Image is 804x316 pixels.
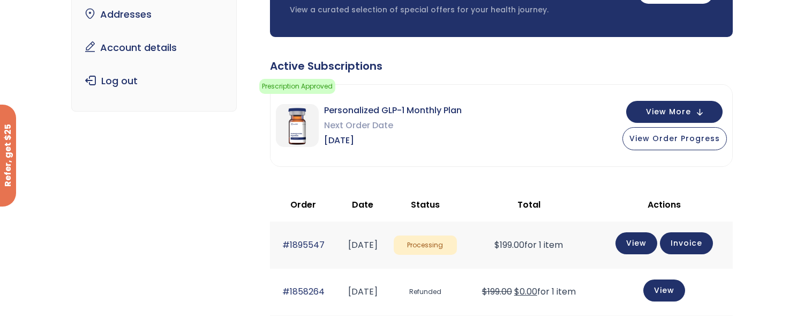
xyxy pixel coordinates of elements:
[290,5,628,16] p: View a curated selection of special offers for your health journey.
[514,285,537,298] span: 0.00
[482,285,512,298] del: $199.00
[282,285,325,298] a: #1858264
[80,3,228,26] a: Addresses
[259,79,335,94] span: Prescription Approved
[411,199,440,211] span: Status
[646,108,691,115] span: View More
[324,118,462,133] span: Next Order Date
[622,127,727,150] button: View Order Progress
[643,280,685,302] a: View
[352,199,373,211] span: Date
[394,236,457,255] span: Processing
[80,70,228,92] a: Log out
[324,103,462,118] span: Personalized GLP-1 Monthly Plan
[660,232,713,254] a: Invoice
[270,58,733,74] div: Active Subscriptions
[626,101,723,123] button: View More
[648,199,681,211] span: Actions
[282,239,325,251] a: #1895547
[462,269,595,315] td: for 1 item
[324,133,462,148] span: [DATE]
[629,133,720,144] span: View Order Progress
[290,199,316,211] span: Order
[462,222,595,268] td: for 1 item
[514,285,520,298] span: $
[80,36,228,59] a: Account details
[394,282,457,302] span: Refunded
[348,285,378,298] time: [DATE]
[494,239,524,251] span: 199.00
[517,199,540,211] span: Total
[615,232,657,254] a: View
[348,239,378,251] time: [DATE]
[494,239,500,251] span: $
